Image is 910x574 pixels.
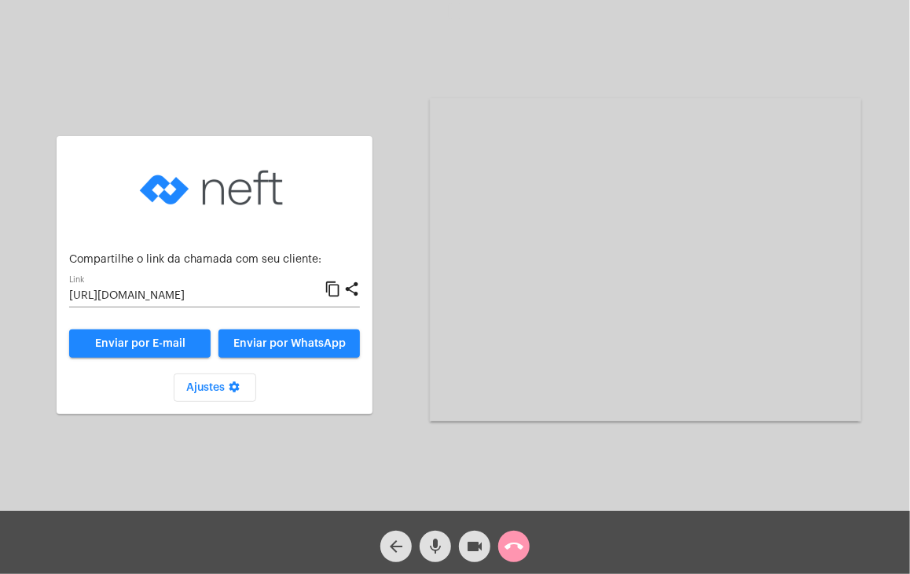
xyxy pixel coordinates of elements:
[69,254,360,266] p: Compartilhe o link da chamada com seu cliente:
[387,537,405,556] mat-icon: arrow_back
[465,537,484,556] mat-icon: videocam
[174,373,256,402] button: Ajustes
[233,338,346,349] span: Enviar por WhatsApp
[95,338,185,349] span: Enviar por E-mail
[426,537,445,556] mat-icon: mic
[69,329,211,358] a: Enviar por E-mail
[343,280,360,299] mat-icon: share
[186,382,244,393] span: Ajustes
[225,381,244,399] mat-icon: settings
[505,537,523,556] mat-icon: call_end
[218,329,360,358] button: Enviar por WhatsApp
[136,149,293,227] img: logo-neft-novo-2.png
[325,280,341,299] mat-icon: content_copy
